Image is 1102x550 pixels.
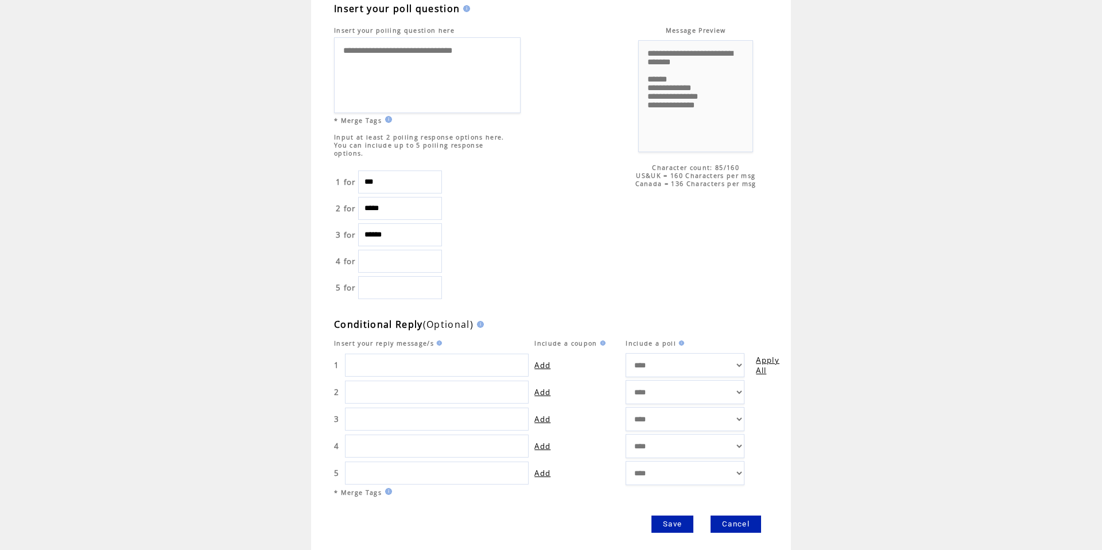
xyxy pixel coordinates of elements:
[334,117,382,125] span: * Merge Tags
[597,340,606,346] img: help.gif
[676,340,684,346] img: help.gif
[534,441,550,451] a: Add
[334,26,455,34] span: Insert your polling question here
[334,489,382,497] span: * Merge Tags
[334,468,339,478] span: 5
[336,282,356,293] span: 5 for
[756,355,779,375] a: Apply All
[336,230,356,240] span: 3 for
[534,387,550,397] a: Add
[336,177,356,187] span: 1 for
[382,488,392,495] img: help.gif
[651,516,693,533] a: Save
[382,116,392,123] img: help.gif
[334,414,339,424] span: 3
[434,340,442,346] img: help.gif
[334,133,507,141] span: Input at least 2 polling response options here.
[334,339,434,347] span: Insert your reply message/s
[334,360,339,370] span: 1
[666,26,726,34] span: Message Preview
[334,318,474,331] span: (Optional)
[636,172,755,180] span: US&UK = 160 Characters per msg
[626,339,676,347] span: Include a poll
[474,321,484,328] img: help.gif
[334,141,483,157] span: You can include up to 5 polling response options.
[711,516,761,533] a: Cancel
[334,2,460,15] span: Insert your poll question
[652,164,739,172] span: Character count: 85/160
[336,203,356,214] span: 2 for
[334,387,339,397] span: 2
[534,468,550,478] a: Add
[334,441,339,451] span: 4
[534,339,597,347] span: Include a coupon
[334,318,423,331] b: Conditional Reply
[336,256,356,266] span: 4 for
[534,414,550,424] a: Add
[460,5,470,12] img: help.gif
[534,360,550,370] a: Add
[635,180,756,188] span: Canada = 136 Characters per msg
